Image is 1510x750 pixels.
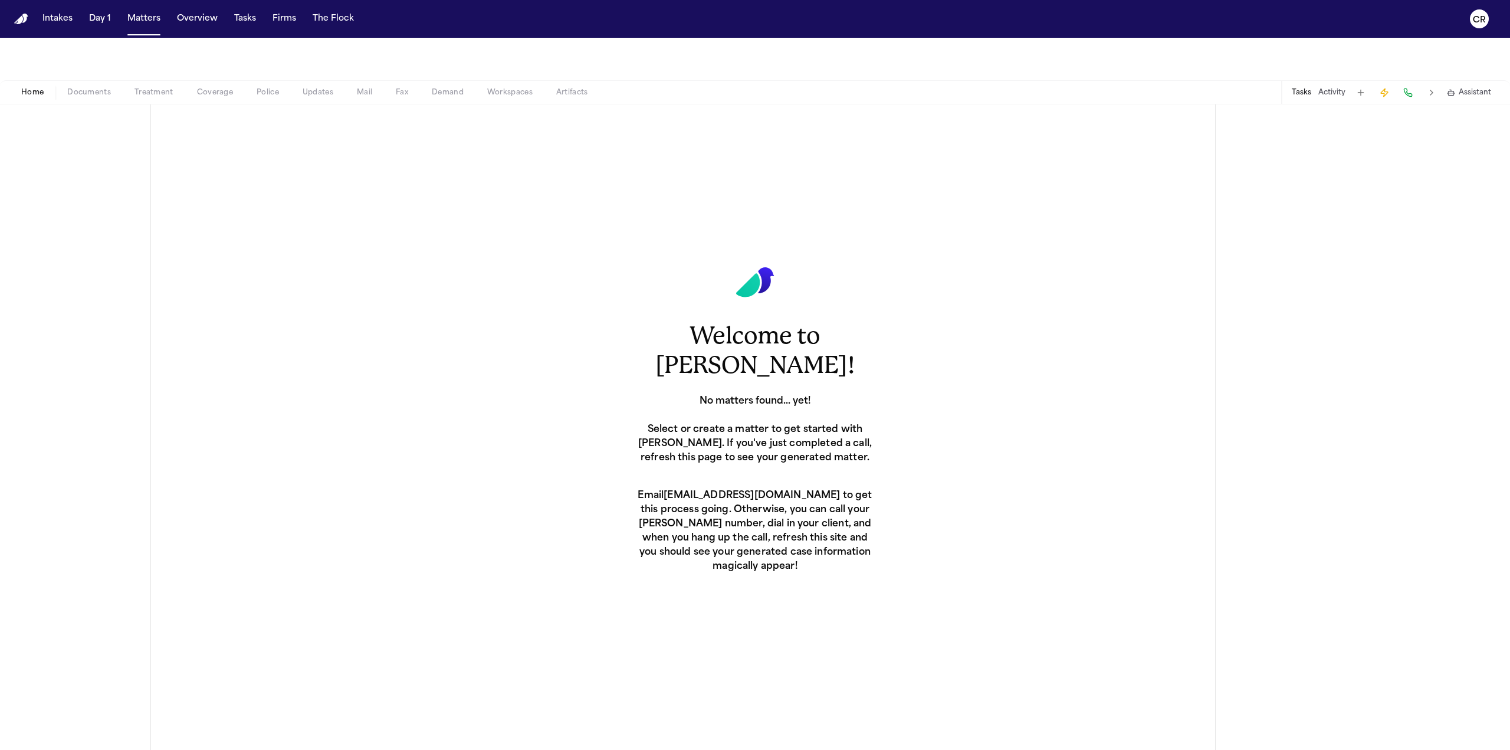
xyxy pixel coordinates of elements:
button: Matters [123,8,165,30]
span: Documents [67,88,111,97]
button: Tasks [1292,88,1311,97]
p: Select or create a matter to get started with [PERSON_NAME]. If you've just completed a call, ref... [637,423,873,465]
span: Artifacts [556,88,588,97]
button: Day 1 [84,8,116,30]
span: Workspaces [487,88,533,97]
span: Fax [396,88,408,97]
span: Treatment [134,88,173,97]
img: Finch Logo [14,14,28,25]
span: Home [21,88,44,97]
h3: No matters found... yet! [637,394,873,408]
span: Assistant [1459,88,1491,97]
button: Overview [172,8,222,30]
span: Mail [357,88,372,97]
h1: Welcome to [PERSON_NAME]! [637,321,873,380]
button: Add Task [1353,84,1369,101]
p: Email to get this process going. Otherwise, you can call your [PERSON_NAME] number, dial in your ... [637,489,873,574]
button: Intakes [38,8,77,30]
button: Make a Call [1400,84,1416,101]
button: Assistant [1447,88,1491,97]
button: Firms [268,8,301,30]
span: Demand [432,88,464,97]
a: [EMAIL_ADDRESS][DOMAIN_NAME] [664,491,840,500]
span: Updates [303,88,333,97]
button: Activity [1318,88,1345,97]
button: Create Immediate Task [1376,84,1393,101]
a: Home [14,14,28,25]
button: Tasks [229,8,261,30]
span: Coverage [197,88,233,97]
button: The Flock [308,8,359,30]
span: Police [257,88,279,97]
